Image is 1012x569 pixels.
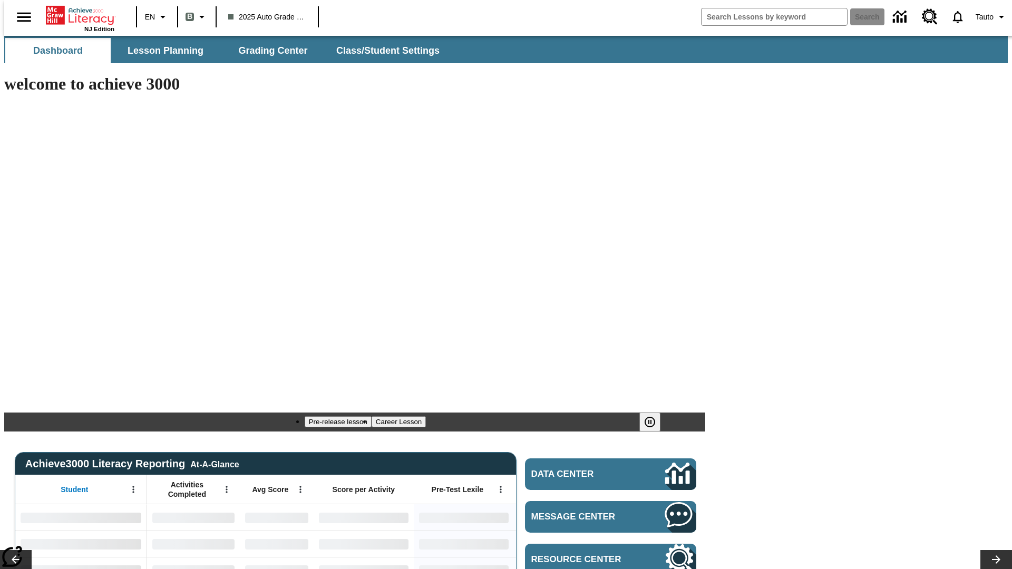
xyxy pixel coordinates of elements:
[147,504,240,531] div: No Data,
[531,512,634,522] span: Message Center
[525,458,696,490] a: Data Center
[976,12,994,23] span: Tauto
[128,45,203,57] span: Lesson Planning
[639,413,671,431] div: Pause
[190,458,239,469] div: At-A-Glance
[147,531,240,557] div: No Data,
[639,413,660,431] button: Pause
[145,12,155,23] span: EN
[84,26,114,32] span: NJ Edition
[702,8,847,25] input: search field
[187,10,192,23] span: B
[372,416,426,427] button: Slide 2 Career Lesson
[25,458,239,470] span: Achieve3000 Literacy Reporting
[219,482,235,497] button: Open Menu
[61,485,88,494] span: Student
[293,482,308,497] button: Open Menu
[4,36,1008,63] div: SubNavbar
[980,550,1012,569] button: Lesson carousel, Next
[493,482,509,497] button: Open Menu
[113,38,218,63] button: Lesson Planning
[531,469,630,479] span: Data Center
[971,7,1012,26] button: Profile/Settings
[305,416,372,427] button: Slide 1 Pre-release lesson
[328,38,448,63] button: Class/Student Settings
[531,554,634,565] span: Resource Center
[4,38,449,63] div: SubNavbar
[944,3,971,31] a: Notifications
[46,5,114,26] a: Home
[916,3,944,31] a: Resource Center, Will open in new tab
[4,74,705,94] h1: welcome to achieve 3000
[525,501,696,533] a: Message Center
[333,485,395,494] span: Score per Activity
[228,12,306,23] span: 2025 Auto Grade 1 B
[152,480,222,499] span: Activities Completed
[220,38,326,63] button: Grading Center
[140,7,174,26] button: Language: EN, Select a language
[252,485,288,494] span: Avg Score
[240,531,314,557] div: No Data,
[238,45,307,57] span: Grading Center
[5,38,111,63] button: Dashboard
[46,4,114,32] div: Home
[125,482,141,497] button: Open Menu
[33,45,83,57] span: Dashboard
[240,504,314,531] div: No Data,
[336,45,440,57] span: Class/Student Settings
[8,2,40,33] button: Open side menu
[432,485,484,494] span: Pre-Test Lexile
[181,7,212,26] button: Boost Class color is gray green. Change class color
[887,3,916,32] a: Data Center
